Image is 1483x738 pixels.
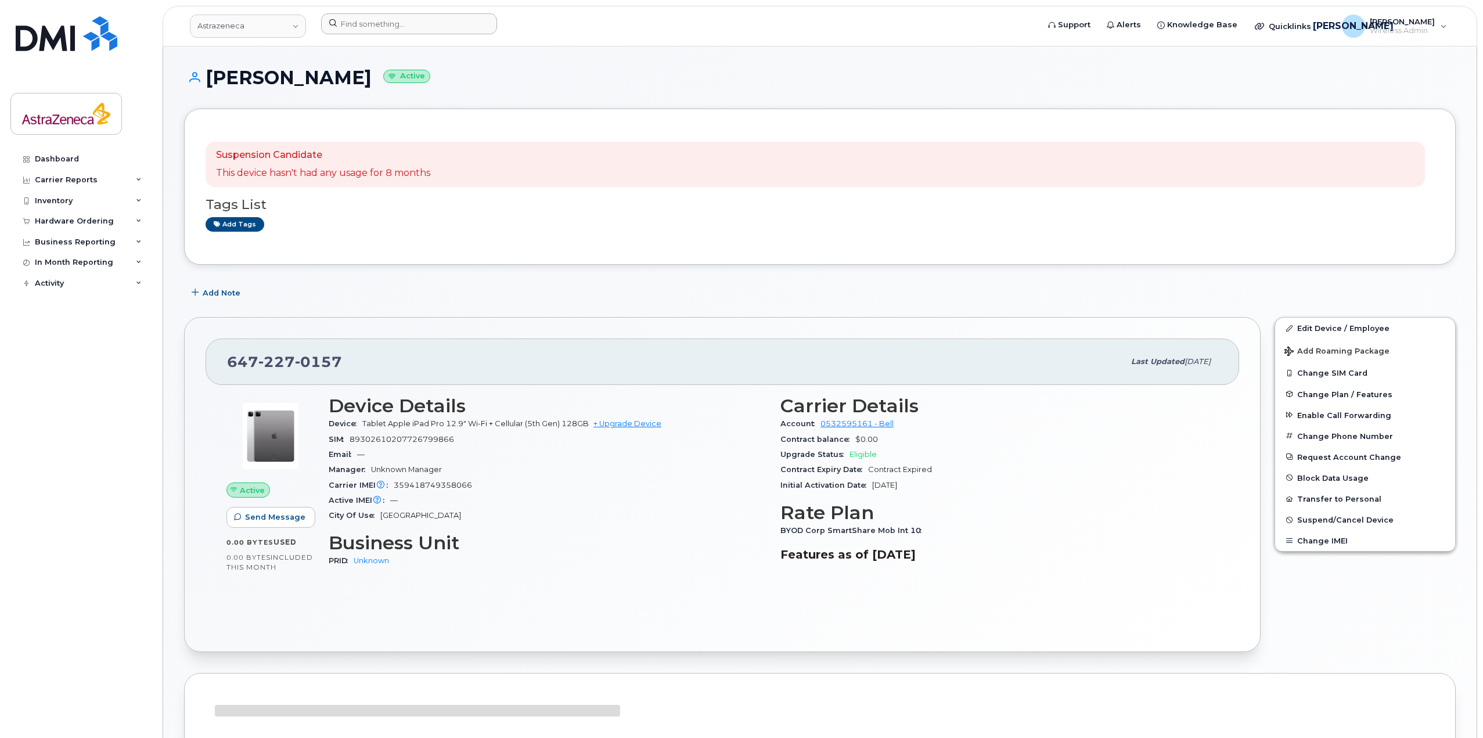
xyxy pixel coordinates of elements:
button: Change Plan / Features [1275,384,1455,405]
button: Block Data Usage [1275,467,1455,488]
button: Transfer to Personal [1275,488,1455,509]
h3: Features as of [DATE] [780,548,1218,561]
a: Edit Device / Employee [1275,318,1455,339]
p: Suspension Candidate [216,149,430,162]
span: 89302610207726799866 [350,435,454,444]
span: Email [329,450,357,459]
span: Upgrade Status [780,450,850,459]
small: Active [383,70,430,83]
span: Suspend/Cancel Device [1297,516,1394,524]
a: + Upgrade Device [593,419,661,428]
span: Contract Expired [868,465,932,474]
span: Account [780,419,820,428]
button: Send Message [226,507,315,528]
span: — [357,450,365,459]
span: Active [240,485,265,496]
button: Change IMEI [1275,530,1455,551]
span: [GEOGRAPHIC_DATA] [380,511,461,520]
span: Send Message [245,512,305,523]
span: Enable Call Forwarding [1297,411,1391,419]
h3: Device Details [329,395,766,416]
span: included this month [226,553,313,572]
span: Add Note [203,287,240,298]
span: used [273,538,297,546]
h1: [PERSON_NAME] [184,67,1456,88]
span: 0.00 Bytes [226,538,273,546]
span: SIM [329,435,350,444]
span: Contract balance [780,435,855,444]
span: — [390,496,398,505]
span: Eligible [850,450,877,459]
span: [DATE] [872,481,897,489]
button: Suspend/Cancel Device [1275,509,1455,530]
img: image20231002-3703462-1oiag88.jpeg [236,401,305,471]
span: City Of Use [329,511,380,520]
h3: Business Unit [329,532,766,553]
a: 0532595161 - Bell [820,419,894,428]
span: Last updated [1131,357,1185,366]
span: Contract Expiry Date [780,465,868,474]
span: 0157 [295,353,342,370]
span: 359418749358066 [394,481,472,489]
h3: Carrier Details [780,395,1218,416]
button: Change Phone Number [1275,426,1455,447]
span: 227 [258,353,295,370]
a: Unknown [354,556,389,565]
span: PRID [329,556,354,565]
span: 647 [227,353,342,370]
h3: Rate Plan [780,502,1218,523]
span: Initial Activation Date [780,481,872,489]
button: Request Account Change [1275,447,1455,467]
button: Add Note [184,282,250,303]
span: 0.00 Bytes [226,553,271,561]
span: Unknown Manager [371,465,442,474]
span: Manager [329,465,371,474]
a: Add tags [206,217,264,232]
span: $0.00 [855,435,878,444]
span: Carrier IMEI [329,481,394,489]
span: Tablet Apple iPad Pro 12.9" Wi-Fi + Cellular (5th Gen) 128GB [362,419,589,428]
button: Enable Call Forwarding [1275,405,1455,426]
p: This device hasn't had any usage for 8 months [216,167,430,180]
span: [DATE] [1185,357,1211,366]
button: Change SIM Card [1275,362,1455,383]
span: Device [329,419,362,428]
button: Add Roaming Package [1275,339,1455,362]
span: BYOD Corp SmartShare Mob Int 10 [780,526,927,535]
span: Add Roaming Package [1284,347,1390,358]
span: Change Plan / Features [1297,390,1392,398]
span: Active IMEI [329,496,390,505]
h3: Tags List [206,197,1434,212]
